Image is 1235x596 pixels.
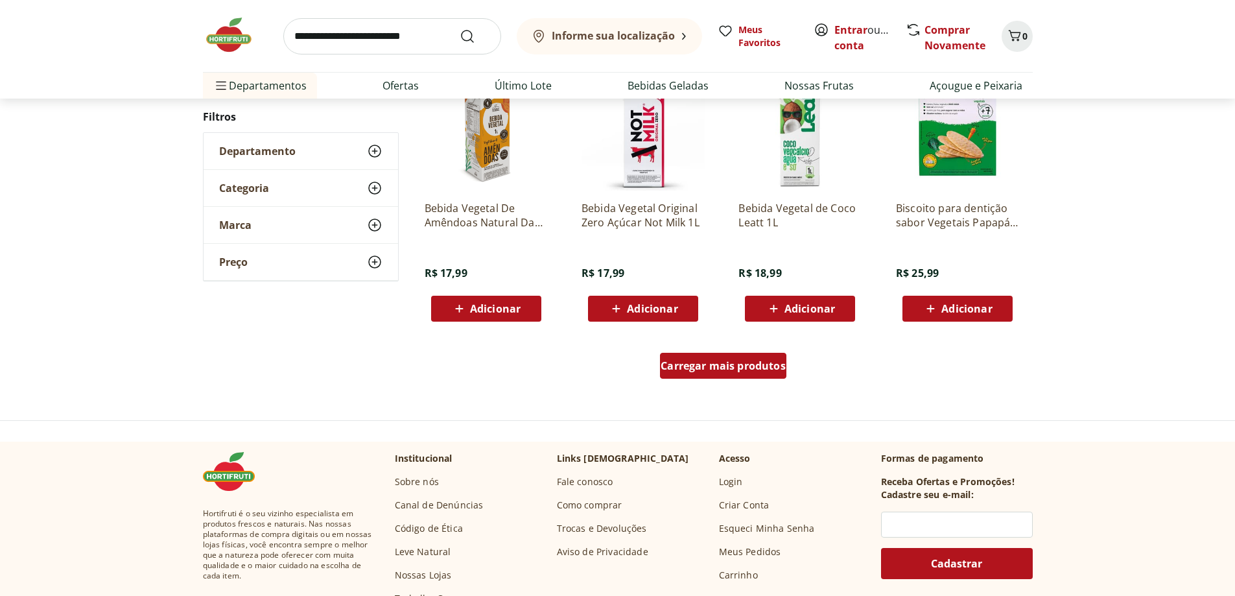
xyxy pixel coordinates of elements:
button: Departamento [204,133,398,169]
span: Adicionar [784,304,835,314]
span: R$ 18,99 [738,266,781,280]
img: Bebida Vegetal De Amêndoas Natural Da Terra 1L [425,67,548,191]
h2: Filtros [203,104,399,130]
span: R$ 25,99 [896,266,939,280]
a: Último Lote [495,78,552,93]
a: Bebida Vegetal De Amêndoas Natural Da Terra 1L [425,201,548,230]
a: Ofertas [382,78,419,93]
img: Hortifruti [203,452,268,491]
a: Biscoito para dentição sabor Vegetais Papapá 36g [896,201,1019,230]
a: Nossas Frutas [784,78,854,93]
a: Meus Favoritos [718,23,798,49]
button: Submit Search [460,29,491,44]
p: Formas de pagamento [881,452,1033,465]
span: Categoria [219,182,269,195]
a: Sobre nós [395,475,439,488]
button: Preço [204,244,398,280]
a: Canal de Denúncias [395,499,484,512]
button: Menu [213,70,229,101]
button: Carrinho [1002,21,1033,52]
a: Como comprar [557,499,622,512]
p: Acesso [719,452,751,465]
a: Bebidas Geladas [628,78,709,93]
button: Cadastrar [881,548,1033,579]
a: Carregar mais produtos [660,353,786,384]
button: Adicionar [902,296,1013,322]
a: Esqueci Minha Senha [719,522,815,535]
span: 0 [1022,30,1028,42]
img: Bebida Vegetal Original Zero Açúcar Not Milk 1L [582,67,705,191]
span: Departamento [219,145,296,158]
a: Código de Ética [395,522,463,535]
span: R$ 17,99 [582,266,624,280]
button: Adicionar [745,296,855,322]
span: Carregar mais produtos [661,361,786,371]
a: Trocas e Devoluções [557,522,647,535]
a: Bebida Vegetal Original Zero Açúcar Not Milk 1L [582,201,705,230]
input: search [283,18,501,54]
button: Adicionar [431,296,541,322]
span: ou [834,22,892,53]
a: Meus Pedidos [719,545,781,558]
img: Hortifruti [203,16,268,54]
a: Bebida Vegetal de Coco Leatt 1L [738,201,862,230]
p: Links [DEMOGRAPHIC_DATA] [557,452,689,465]
span: Cadastrar [931,558,982,569]
a: Açougue e Peixaria [930,78,1022,93]
h3: Cadastre seu e-mail: [881,488,974,501]
a: Nossas Lojas [395,569,452,582]
h3: Receba Ofertas e Promoções! [881,475,1015,488]
button: Categoria [204,170,398,206]
span: Adicionar [470,304,521,314]
span: Adicionar [627,304,677,314]
span: Preço [219,256,248,268]
span: Departamentos [213,70,307,101]
a: Login [719,475,743,488]
img: Bebida Vegetal de Coco Leatt 1L [738,67,862,191]
a: Comprar Novamente [924,23,985,53]
span: Adicionar [941,304,992,314]
img: Biscoito para dentição sabor Vegetais Papapá 36g [896,67,1019,191]
button: Adicionar [588,296,698,322]
a: Aviso de Privacidade [557,545,648,558]
a: Leve Natural [395,545,451,558]
span: R$ 17,99 [425,266,467,280]
a: Criar conta [834,23,906,53]
span: Meus Favoritos [738,23,798,49]
a: Carrinho [719,569,758,582]
span: Hortifruti é o seu vizinho especialista em produtos frescos e naturais. Nas nossas plataformas de... [203,508,374,581]
a: Fale conosco [557,475,613,488]
button: Informe sua localização [517,18,702,54]
button: Marca [204,207,398,243]
a: Criar Conta [719,499,770,512]
p: Institucional [395,452,453,465]
span: Marca [219,219,252,232]
a: Entrar [834,23,867,37]
b: Informe sua localização [552,29,675,43]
